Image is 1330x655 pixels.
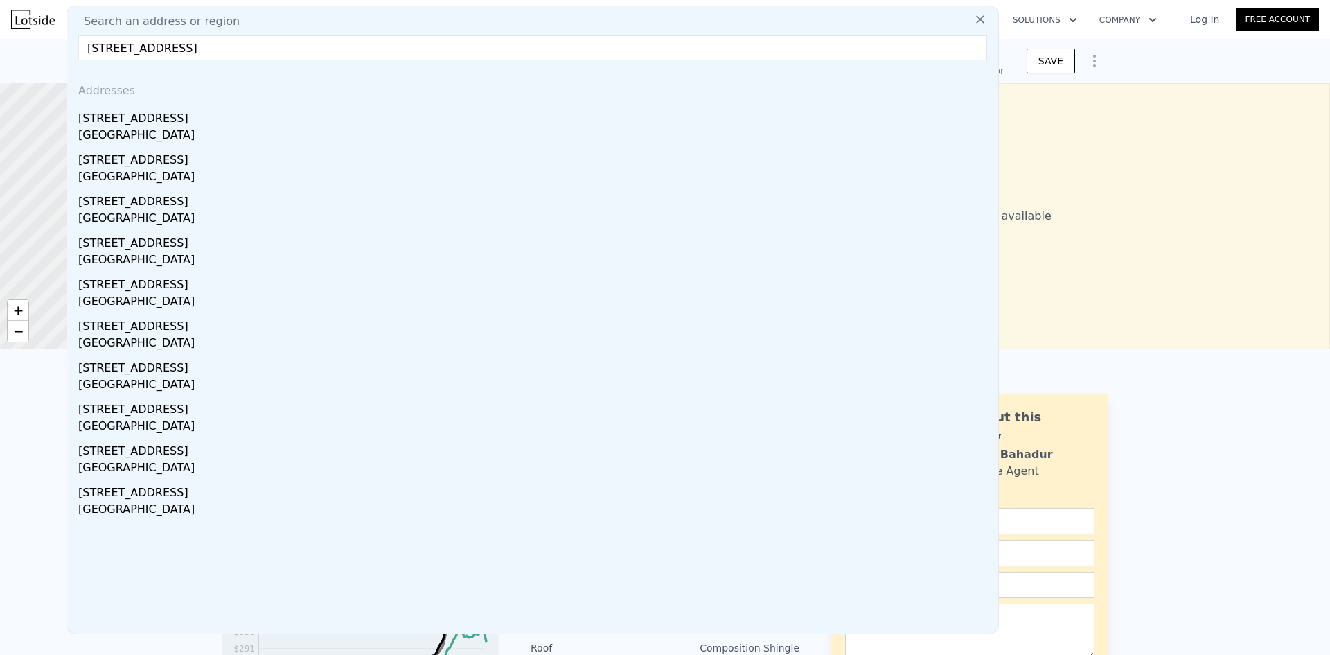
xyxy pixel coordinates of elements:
div: [GEOGRAPHIC_DATA] [78,210,993,229]
div: Ask about this property [940,408,1094,446]
a: Free Account [1236,8,1319,31]
div: [GEOGRAPHIC_DATA] [78,335,993,354]
div: [GEOGRAPHIC_DATA] [78,293,993,313]
a: Zoom in [8,300,28,321]
div: [GEOGRAPHIC_DATA] [78,501,993,521]
div: [GEOGRAPHIC_DATA] [78,252,993,271]
div: Siddhant Bahadur [940,446,1053,463]
div: [GEOGRAPHIC_DATA] [78,127,993,146]
span: + [14,302,23,319]
button: Solutions [1002,8,1088,33]
button: Company [1088,8,1168,33]
img: Lotside [11,10,55,29]
a: Log In [1173,12,1236,26]
div: [STREET_ADDRESS] [78,146,993,168]
div: Addresses [73,71,993,105]
div: [STREET_ADDRESS] [78,229,993,252]
div: Roof [531,641,665,655]
tspan: $336 [233,627,255,637]
div: [STREET_ADDRESS] [78,271,993,293]
div: [GEOGRAPHIC_DATA] [78,418,993,437]
button: Show Options [1081,47,1108,75]
div: Composition Shingle [665,641,799,655]
div: [STREET_ADDRESS] [78,437,993,460]
div: Off Market, last sold for [891,64,1004,78]
div: [STREET_ADDRESS] [78,188,993,210]
div: [GEOGRAPHIC_DATA] [78,460,993,479]
div: [STREET_ADDRESS] [78,479,993,501]
div: [STREET_ADDRESS] [78,105,993,127]
a: Zoom out [8,321,28,342]
tspan: $291 [233,644,255,654]
div: [STREET_ADDRESS] [78,313,993,335]
input: Enter an address, city, region, neighborhood or zip code [78,35,987,60]
div: [STREET_ADDRESS] [78,396,993,418]
div: [GEOGRAPHIC_DATA] [78,168,993,188]
span: − [14,322,23,340]
button: SAVE [1027,49,1075,73]
div: [GEOGRAPHIC_DATA] [78,376,993,396]
div: [STREET_ADDRESS] [78,354,993,376]
span: Search an address or region [73,13,240,30]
